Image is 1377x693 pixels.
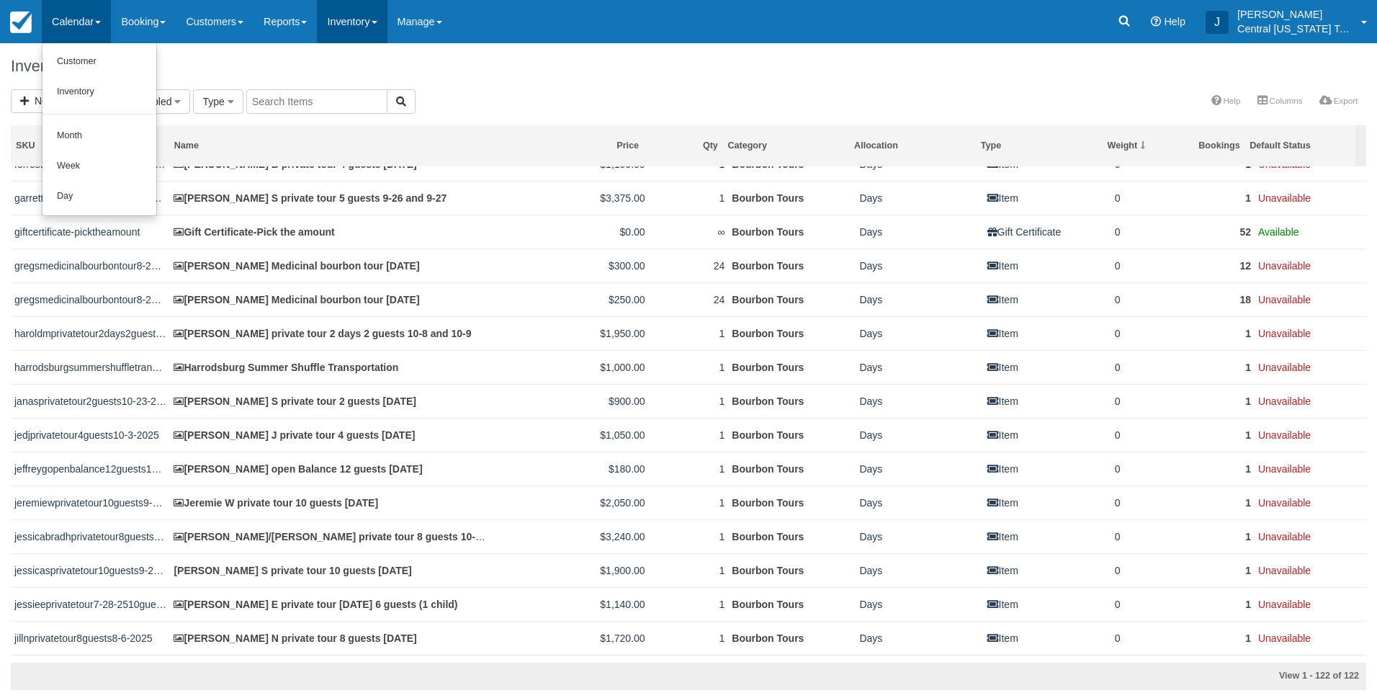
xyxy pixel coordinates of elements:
[490,140,639,152] div: Price
[856,181,983,215] td: Days
[1255,655,1366,689] td: Unavailable
[984,587,1111,621] td: Item
[1239,226,1251,238] a: 52
[649,181,729,215] td: 1
[1111,587,1175,621] td: 0
[174,531,536,542] a: [PERSON_NAME]/[PERSON_NAME] private tour 8 guests 10-14 and 10-15
[11,587,170,621] td: jessieeprivatetour7-28-2510guests1child
[1175,215,1255,249] td: 52
[649,215,729,249] td: ∞
[649,418,729,452] td: 1
[1245,395,1251,407] a: 1
[1258,531,1311,542] span: Unavailable
[1255,282,1366,316] td: Unavailable
[1245,463,1251,475] a: 1
[1258,226,1299,238] span: Available
[1111,282,1175,316] td: 0
[42,43,157,216] ul: Calendar
[11,249,170,282] td: gregsmedicinalbourbontour8-21-2025
[732,362,804,373] a: Bourbon Tours
[174,192,447,204] a: [PERSON_NAME] S private tour 5 guests 9-26 and 9-27
[1258,599,1311,610] span: Unavailable
[649,140,718,152] div: Qty
[856,249,983,282] td: Days
[1245,565,1251,576] a: 1
[170,452,489,486] td: Jeffrey G open Balance 12 guests 10-12-25
[174,328,471,339] a: [PERSON_NAME] private tour 2 days 2 guests 10-8 and 10-9
[1245,632,1251,644] a: 1
[728,249,856,282] td: Bourbon Tours
[984,316,1111,350] td: Item
[170,384,489,418] td: Jana S private tour 2 guests 10-23-2025
[856,655,983,689] td: Days
[1111,486,1175,519] td: 0
[11,486,170,519] td: jeremiewprivatetour10guests9-26-2025
[649,587,729,621] td: 1
[489,215,648,249] td: $0.00
[1175,486,1255,519] td: 1
[1245,599,1251,610] a: 1
[1258,260,1311,272] span: Unavailable
[732,531,804,542] a: Bourbon Tours
[174,362,398,373] a: Harrodsburg Summer Shuffle Transportation
[728,553,856,587] td: Bourbon Tours
[732,599,804,610] a: Bourbon Tours
[42,77,156,107] a: Inventory
[1175,519,1255,553] td: 1
[42,151,156,182] a: Week
[984,621,1111,655] td: Item
[11,58,1366,75] h1: Inventory
[11,418,170,452] td: jedjprivatetour4guests10-3-2025
[1175,282,1255,316] td: 18
[1111,316,1175,350] td: 0
[728,418,856,452] td: Bourbon Tours
[174,140,481,152] div: Name
[728,316,856,350] td: Bourbon Tours
[728,215,856,249] td: Bourbon Tours
[174,395,416,407] a: [PERSON_NAME] S private tour 2 guests [DATE]
[489,249,648,282] td: $300.00
[489,384,648,418] td: $900.00
[489,452,648,486] td: $180.00
[1111,621,1175,655] td: 0
[489,621,648,655] td: $1,720.00
[1203,91,1249,111] a: Help
[489,181,648,215] td: $3,375.00
[11,621,170,655] td: jillnprivatetour8guests8-6-2025
[174,429,415,441] a: [PERSON_NAME] J private tour 4 guests [DATE]
[984,215,1111,249] td: Gift Certificate
[11,553,170,587] td: jessicasprivatetour10guests9-25-2025
[732,192,804,204] a: Bourbon Tours
[16,140,164,152] div: SKU
[11,384,170,418] td: janasprivatetour2guests10-23-2025
[728,452,856,486] td: Bourbon Tours
[856,519,983,553] td: Days
[1164,16,1185,27] span: Help
[1255,587,1366,621] td: Unavailable
[856,384,983,418] td: Days
[984,384,1111,418] td: Item
[984,486,1111,519] td: Item
[11,181,170,215] td: garrettsprivatetour5guests9-26and9-27
[732,260,804,272] a: Bourbon Tours
[856,587,983,621] td: Days
[1111,655,1175,689] td: 0
[170,215,489,249] td: Gift Certificate-Pick the amount
[202,96,224,107] span: Type
[728,519,856,553] td: Bourbon Tours
[1255,553,1366,587] td: Unavailable
[1239,260,1251,272] a: 12
[649,384,729,418] td: 1
[732,395,804,407] a: Bourbon Tours
[489,553,648,587] td: $1,900.00
[1258,565,1311,576] span: Unavailable
[1311,91,1366,111] a: Export
[1255,316,1366,350] td: Unavailable
[1258,429,1311,441] span: Unavailable
[856,621,983,655] td: Days
[1245,362,1251,373] a: 1
[1258,497,1311,509] span: Unavailable
[1258,294,1311,305] span: Unavailable
[174,463,422,475] a: [PERSON_NAME] open Balance 12 guests [DATE]
[856,350,983,384] td: Days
